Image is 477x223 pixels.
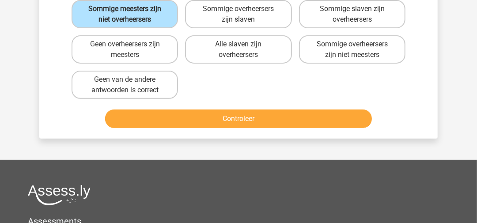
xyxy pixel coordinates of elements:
[72,35,178,64] label: Geen overheersers zijn meesters
[28,185,91,205] img: Assessly logo
[72,71,178,99] label: Geen van de andere antwoorden is correct
[299,35,405,64] label: Sommige overheersers zijn niet meesters
[105,110,372,128] button: Controleer
[185,35,291,64] label: Alle slaven zijn overheersers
